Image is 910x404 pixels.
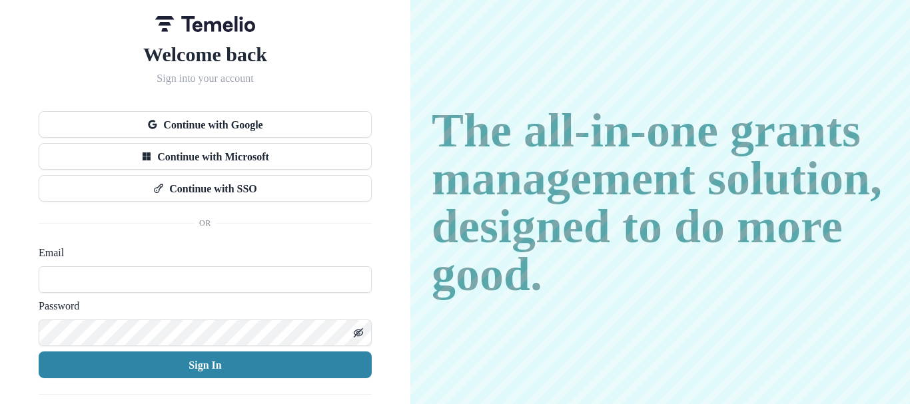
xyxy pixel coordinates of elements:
label: Password [39,298,364,314]
h2: Sign into your account [39,72,372,85]
button: Continue with Microsoft [39,143,372,170]
button: Continue with SSO [39,175,372,202]
label: Email [39,245,364,261]
button: Continue with Google [39,111,372,138]
button: Toggle password visibility [348,322,369,343]
h1: Welcome back [39,43,372,67]
button: Sign In [39,351,372,378]
img: Temelio [155,16,255,32]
